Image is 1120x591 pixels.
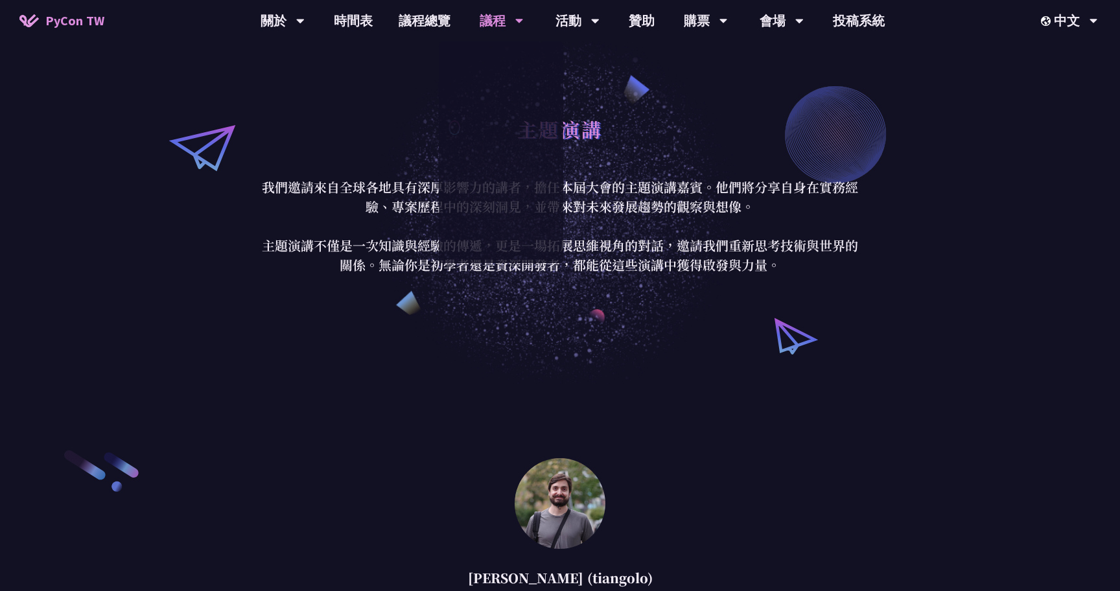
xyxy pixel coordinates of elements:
[259,178,861,275] p: 我們邀請來自全球各地具有深厚影響力的講者，擔任本屆大會的主題演講嘉賓。他們將分享自身在實務經驗、專案歷程中的深刻洞見，並帶來對未來發展趨勢的觀察與想像。 主題演講不僅是一次知識與經驗的傳遞，更是...
[1041,16,1054,26] img: Locale Icon
[6,5,117,37] a: PyCon TW
[19,14,39,27] img: Home icon of PyCon TW 2025
[515,458,605,549] img: Sebastián Ramírez (tiangolo)
[45,11,104,30] span: PyCon TW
